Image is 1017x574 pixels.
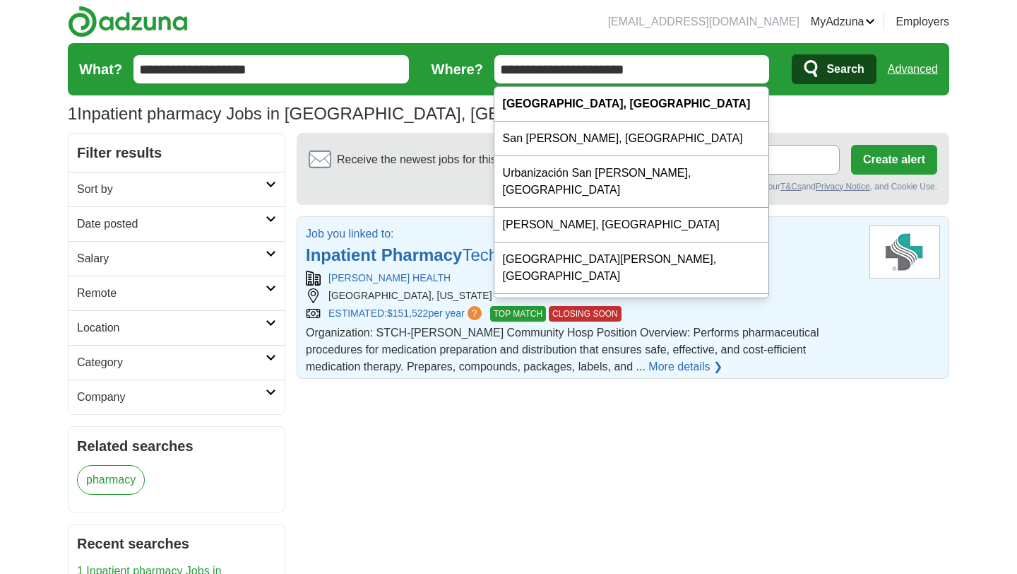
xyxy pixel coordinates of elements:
a: More details ❯ [648,358,722,375]
a: Date posted [69,206,285,241]
span: ? [468,306,482,320]
h2: Sort by [77,181,266,198]
a: Location [69,310,285,345]
div: Urbanización San [PERSON_NAME], [GEOGRAPHIC_DATA] [494,156,768,208]
a: MyAdzuna [811,13,876,30]
span: $151,522 [387,307,428,319]
a: [PERSON_NAME] HEALTH [328,272,451,283]
h2: Filter results [69,134,285,172]
a: Advanced [888,55,938,83]
strong: [GEOGRAPHIC_DATA], [GEOGRAPHIC_DATA] [503,98,751,110]
h2: Date posted [77,216,266,233]
span: TOP MATCH [490,306,546,322]
a: Privacy Notice [816,182,870,192]
span: CLOSING SOON [549,306,621,322]
div: [GEOGRAPHIC_DATA], [GEOGRAPHIC_DATA] [494,294,768,329]
a: Sort by [69,172,285,206]
img: Sutter Health logo [869,225,940,279]
h2: Salary [77,250,266,267]
button: Search [792,54,876,84]
span: Organization: STCH-[PERSON_NAME] Community Hosp Position Overview: Performs pharmaceutical proced... [306,327,819,373]
label: Where? [432,59,483,80]
label: What? [79,59,122,80]
span: 1 [68,101,77,127]
a: Company [69,380,285,414]
a: Inpatient PharmacyTechnician I [306,245,552,264]
h2: Company [77,389,266,406]
a: Employers [896,13,949,30]
h2: Recent searches [77,533,276,554]
button: Create alert [851,145,937,175]
a: Category [69,345,285,380]
div: [GEOGRAPHIC_DATA][PERSON_NAME], [GEOGRAPHIC_DATA] [494,242,768,294]
div: San [PERSON_NAME], [GEOGRAPHIC_DATA] [494,122,768,156]
img: Adzuna logo [68,6,188,37]
a: ESTIMATED:$151,522per year? [328,306,484,322]
li: [EMAIL_ADDRESS][DOMAIN_NAME] [608,13,799,30]
span: Receive the newest jobs for this search : [337,151,578,168]
h1: Inpatient pharmacy Jobs in [GEOGRAPHIC_DATA], [GEOGRAPHIC_DATA] [68,104,647,123]
a: pharmacy [77,465,145,495]
div: [GEOGRAPHIC_DATA], [US_STATE] [306,288,858,303]
span: Search [826,55,864,83]
h2: Location [77,320,266,336]
a: Remote [69,276,285,310]
h2: Remote [77,285,266,302]
a: T&Cs [780,182,802,192]
p: Job you linked to: [306,225,552,242]
h2: Category [77,354,266,371]
strong: Inpatient [306,245,376,264]
div: By creating an alert, you agree to our and , and Cookie Use. [309,180,937,193]
div: [PERSON_NAME], [GEOGRAPHIC_DATA] [494,208,768,242]
a: Salary [69,241,285,276]
strong: Pharmacy [381,245,463,264]
h2: Related searches [77,435,276,457]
